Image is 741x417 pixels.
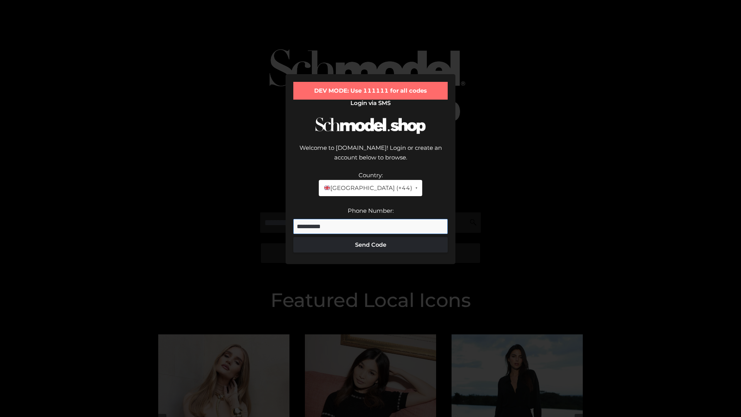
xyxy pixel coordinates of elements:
[323,183,412,193] span: [GEOGRAPHIC_DATA] (+44)
[293,82,448,100] div: DEV MODE: Use 111111 for all codes
[359,171,383,179] label: Country:
[324,185,330,191] img: 🇬🇧
[293,100,448,107] h2: Login via SMS
[293,237,448,253] button: Send Code
[313,110,428,141] img: Schmodel Logo
[348,207,394,214] label: Phone Number:
[293,143,448,170] div: Welcome to [DOMAIN_NAME]! Login or create an account below to browse.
